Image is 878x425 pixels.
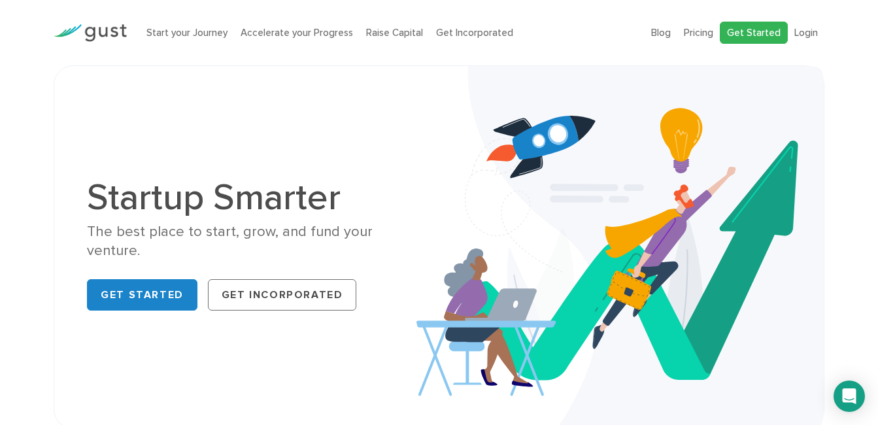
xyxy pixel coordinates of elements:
[241,27,353,39] a: Accelerate your Progress
[813,362,878,425] iframe: Chat Widget
[208,279,357,311] a: Get Incorporated
[87,279,197,311] a: Get Started
[720,22,788,44] a: Get Started
[54,24,127,42] img: Gust Logo
[651,27,671,39] a: Blog
[436,27,513,39] a: Get Incorporated
[684,27,713,39] a: Pricing
[87,179,429,216] h1: Startup Smarter
[146,27,228,39] a: Start your Journey
[366,27,423,39] a: Raise Capital
[794,27,818,39] a: Login
[87,222,429,261] div: The best place to start, grow, and fund your venture.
